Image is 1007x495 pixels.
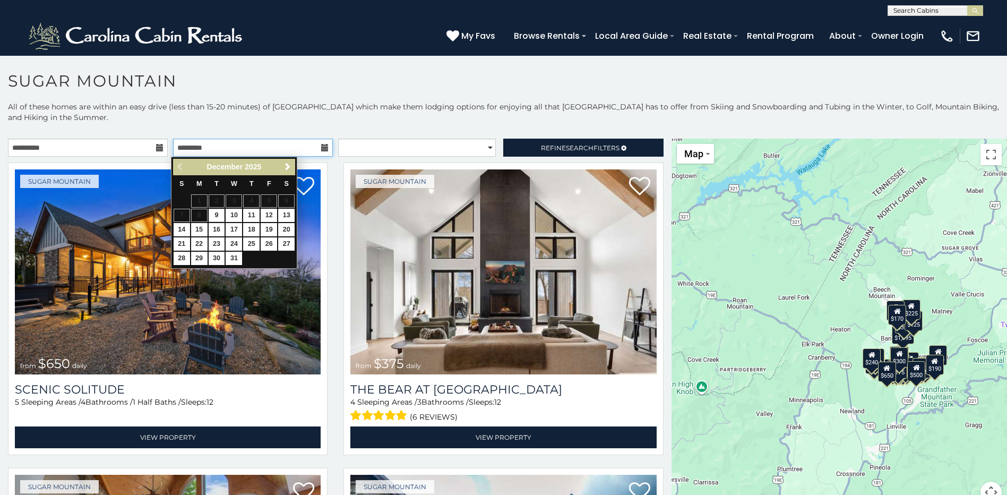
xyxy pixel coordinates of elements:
div: $125 [905,311,923,331]
img: phone-regular-white.png [940,29,954,44]
a: 18 [243,223,260,236]
a: Browse Rentals [509,27,585,45]
span: (6 reviews) [410,410,458,424]
span: 5 [15,397,19,407]
div: $190 [926,355,944,375]
button: Toggle fullscreen view [980,144,1002,165]
span: Refine Filters [541,144,619,152]
a: View Property [350,426,656,448]
a: The Bear At [GEOGRAPHIC_DATA] [350,382,656,397]
a: Rental Program [742,27,819,45]
a: 10 [226,209,242,222]
span: Wednesday [231,180,237,187]
a: 14 [174,223,190,236]
a: Real Estate [678,27,737,45]
a: Scenic Solitude from $650 daily [15,169,321,374]
span: 2025 [245,163,261,171]
a: 28 [174,252,190,265]
div: $200 [901,352,919,372]
a: Scenic Solitude [15,382,321,397]
span: Tuesday [214,180,219,187]
img: mail-regular-white.png [966,29,980,44]
a: 29 [191,252,208,265]
span: Next [283,163,292,171]
a: 22 [191,237,208,251]
a: 26 [261,237,277,251]
a: Sugar Mountain [356,480,434,493]
h3: The Bear At Sugar Mountain [350,382,656,397]
a: 25 [243,237,260,251]
span: Monday [196,180,202,187]
div: $170 [888,305,906,325]
img: Scenic Solitude [15,169,321,374]
a: Owner Login [866,27,929,45]
span: 12 [494,397,501,407]
div: $650 [877,362,896,382]
span: 1 Half Baths / [133,397,181,407]
a: Sugar Mountain [20,175,99,188]
div: Sleeping Areas / Bathrooms / Sleeps: [15,397,321,424]
span: daily [72,362,87,370]
a: Add to favorites [629,176,650,198]
div: $300 [890,347,908,368]
a: RefineSearchFilters [503,139,663,157]
div: $265 [891,346,909,366]
a: Next [281,160,294,174]
span: December [207,163,243,171]
div: $1,095 [892,324,914,344]
a: Sugar Mountain [20,480,99,493]
a: The Bear At Sugar Mountain from $375 daily [350,169,656,374]
span: Sunday [179,180,184,187]
a: 21 [174,237,190,251]
div: $195 [913,358,931,378]
span: 4 [350,397,355,407]
span: Friday [267,180,271,187]
span: 12 [206,397,213,407]
a: 13 [278,209,295,222]
span: from [20,362,36,370]
a: Sugar Mountain [356,175,434,188]
div: Sleeping Areas / Bathrooms / Sleeps: [350,397,656,424]
span: Map [684,148,703,159]
a: Local Area Guide [590,27,673,45]
span: $650 [38,356,70,371]
a: 23 [209,237,225,251]
span: My Favs [461,29,495,42]
a: 16 [209,223,225,236]
span: Thursday [249,180,254,187]
div: $500 [907,361,925,381]
a: 17 [226,223,242,236]
span: Search [566,144,593,152]
a: Add to favorites [293,176,314,198]
div: $225 [902,300,920,320]
span: 3 [417,397,421,407]
div: $175 [889,359,907,379]
div: $240 [863,348,881,369]
span: daily [406,362,421,370]
div: $240 [886,301,905,321]
div: $190 [890,346,908,366]
a: 15 [191,223,208,236]
a: 30 [209,252,225,265]
a: 19 [261,223,277,236]
a: 9 [209,209,225,222]
a: My Favs [446,29,498,43]
a: 12 [261,209,277,222]
span: Saturday [284,180,288,187]
div: $155 [929,345,947,365]
img: The Bear At Sugar Mountain [350,169,656,374]
span: $375 [374,356,404,371]
a: 11 [243,209,260,222]
span: 4 [81,397,85,407]
span: from [356,362,372,370]
a: 31 [226,252,242,265]
button: Change map style [677,144,714,164]
a: 20 [278,223,295,236]
a: 27 [278,237,295,251]
a: View Property [15,426,321,448]
a: 24 [226,237,242,251]
img: White-1-2.png [27,20,247,52]
a: About [824,27,861,45]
